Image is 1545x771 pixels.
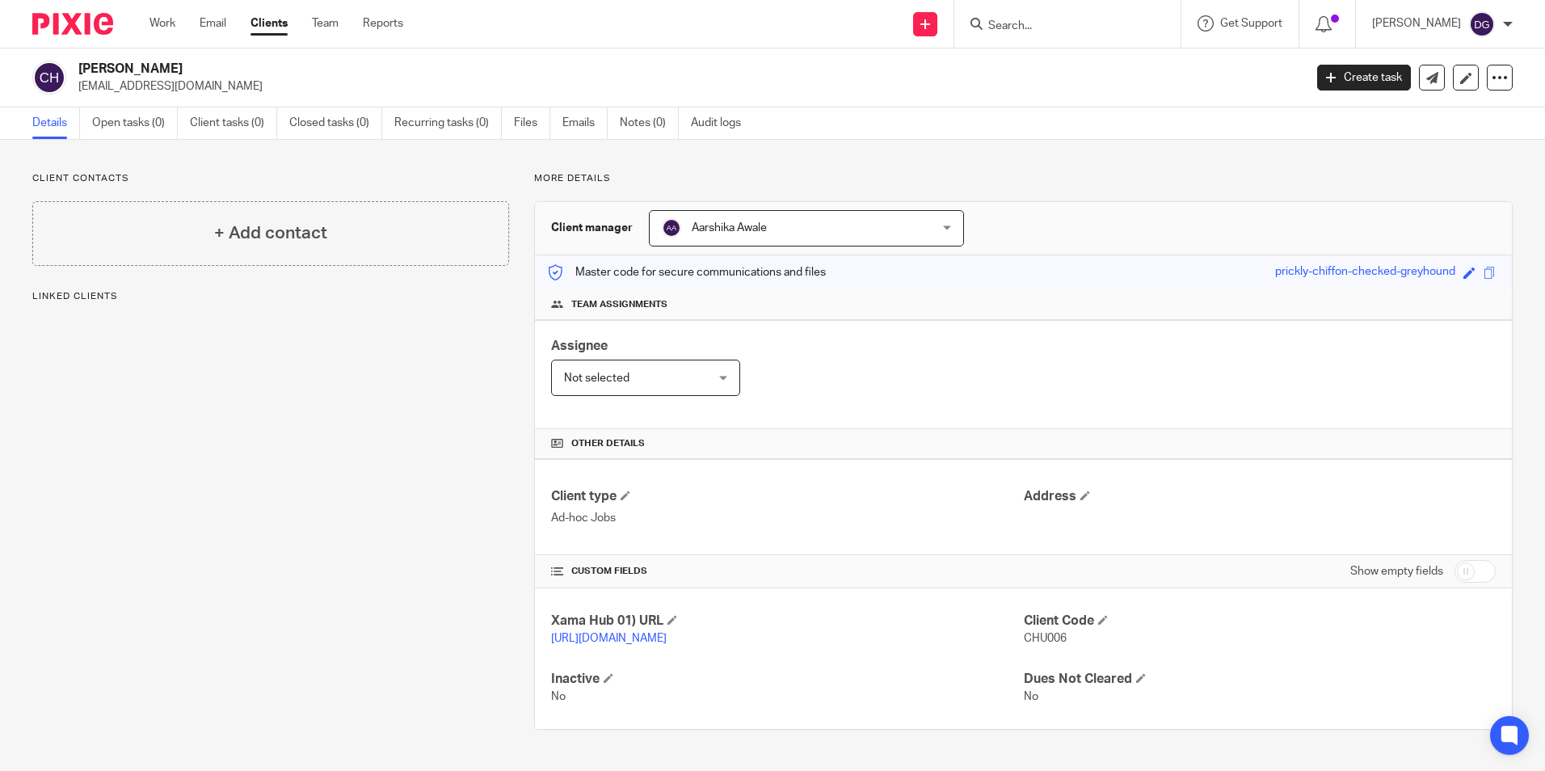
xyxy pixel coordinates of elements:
a: Team [312,15,339,32]
h4: Client Code [1024,613,1496,630]
p: Linked clients [32,290,509,303]
span: Aarshika Awale [692,222,767,234]
h4: Inactive [551,671,1023,688]
h4: + Add contact [214,221,327,246]
a: Open tasks (0) [92,107,178,139]
h4: Dues Not Cleared [1024,671,1496,688]
div: prickly-chiffon-checked-greyhound [1275,263,1455,282]
h4: Client type [551,488,1023,505]
a: Work [149,15,175,32]
span: Team assignments [571,298,667,311]
a: Create task [1317,65,1411,91]
p: Ad-hoc Jobs [551,510,1023,526]
p: More details [534,172,1513,185]
span: Get Support [1220,18,1282,29]
h2: [PERSON_NAME] [78,61,1050,78]
a: Client tasks (0) [190,107,277,139]
a: Email [200,15,226,32]
a: Clients [250,15,288,32]
p: Client contacts [32,172,509,185]
span: No [551,691,566,702]
span: Assignee [551,339,608,352]
p: [EMAIL_ADDRESS][DOMAIN_NAME] [78,78,1293,95]
h4: Address [1024,488,1496,505]
span: CHU006 [1024,633,1067,644]
span: Other details [571,437,645,450]
a: [URL][DOMAIN_NAME] [551,633,667,644]
span: No [1024,691,1038,702]
p: [PERSON_NAME] [1372,15,1461,32]
img: svg%3E [1469,11,1495,37]
a: Files [514,107,550,139]
a: Recurring tasks (0) [394,107,502,139]
label: Show empty fields [1350,563,1443,579]
img: svg%3E [32,61,66,95]
img: svg%3E [662,218,681,238]
span: Not selected [564,373,629,384]
a: Closed tasks (0) [289,107,382,139]
a: Reports [363,15,403,32]
a: Notes (0) [620,107,679,139]
h4: Xama Hub 01) URL [551,613,1023,630]
a: Details [32,107,80,139]
h3: Client manager [551,220,633,236]
input: Search [987,19,1132,34]
h4: CUSTOM FIELDS [551,565,1023,578]
a: Emails [562,107,608,139]
img: Pixie [32,13,113,35]
p: Master code for secure communications and files [547,264,826,280]
a: Audit logs [691,107,753,139]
